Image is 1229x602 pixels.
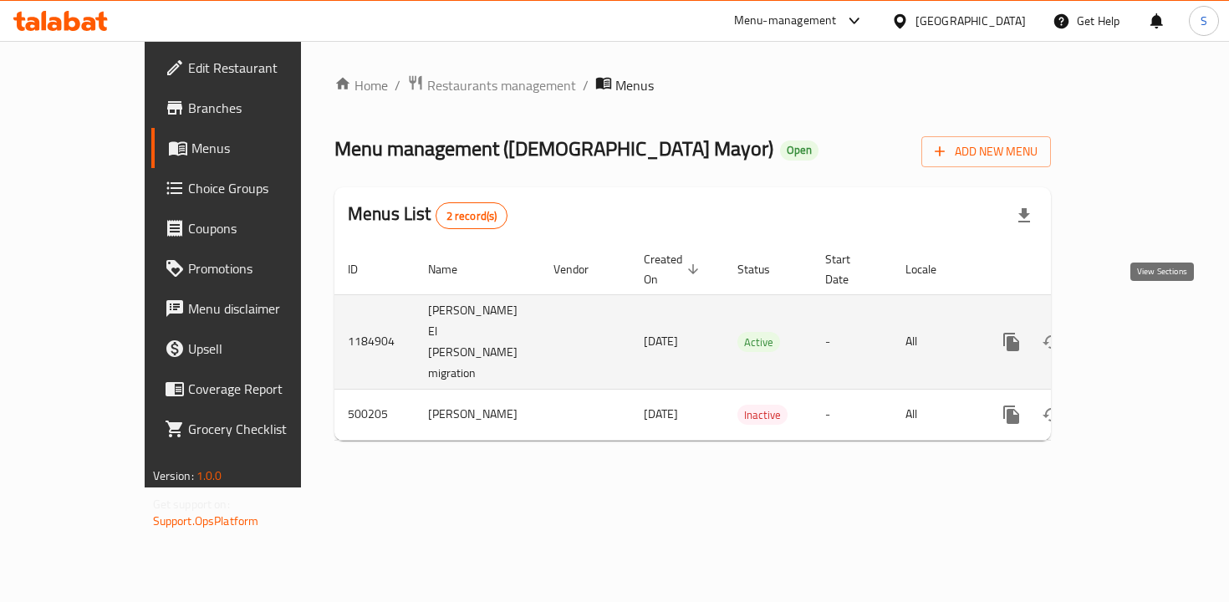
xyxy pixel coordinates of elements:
[428,259,479,279] span: Name
[436,208,507,224] span: 2 record(s)
[812,294,892,389] td: -
[334,244,1165,441] table: enhanced table
[334,75,388,95] a: Home
[737,259,792,279] span: Status
[188,379,336,399] span: Coverage Report
[151,329,349,369] a: Upsell
[151,88,349,128] a: Branches
[188,298,336,319] span: Menu disclaimer
[553,259,610,279] span: Vendor
[151,208,349,248] a: Coupons
[188,218,336,238] span: Coupons
[196,465,222,487] span: 1.0.0
[436,202,508,229] div: Total records count
[151,168,349,208] a: Choice Groups
[825,249,872,289] span: Start Date
[153,465,194,487] span: Version:
[395,75,400,95] li: /
[334,294,415,389] td: 1184904
[892,389,978,440] td: All
[892,294,978,389] td: All
[151,128,349,168] a: Menus
[191,138,336,158] span: Menus
[780,143,818,157] span: Open
[407,74,576,96] a: Restaurants management
[812,389,892,440] td: -
[153,510,259,532] a: Support.OpsPlatform
[151,288,349,329] a: Menu disclaimer
[1201,12,1207,30] span: S
[734,11,837,31] div: Menu-management
[188,258,336,278] span: Promotions
[905,259,958,279] span: Locale
[427,75,576,95] span: Restaurants management
[1004,196,1044,236] div: Export file
[780,140,818,161] div: Open
[615,75,654,95] span: Menus
[188,178,336,198] span: Choice Groups
[188,58,336,78] span: Edit Restaurant
[737,333,780,352] span: Active
[151,48,349,88] a: Edit Restaurant
[737,405,788,425] div: Inactive
[334,130,773,167] span: Menu management ( [DEMOGRAPHIC_DATA] Mayor )
[644,249,704,289] span: Created On
[188,98,336,118] span: Branches
[978,244,1165,295] th: Actions
[151,369,349,409] a: Coverage Report
[992,322,1032,362] button: more
[151,248,349,288] a: Promotions
[334,389,415,440] td: 500205
[1032,395,1072,435] button: Change Status
[151,409,349,449] a: Grocery Checklist
[348,202,507,229] h2: Menus List
[644,403,678,425] span: [DATE]
[415,389,540,440] td: [PERSON_NAME]
[153,493,230,515] span: Get support on:
[644,330,678,352] span: [DATE]
[348,259,380,279] span: ID
[737,332,780,352] div: Active
[921,136,1051,167] button: Add New Menu
[992,395,1032,435] button: more
[935,141,1038,162] span: Add New Menu
[334,74,1051,96] nav: breadcrumb
[915,12,1026,30] div: [GEOGRAPHIC_DATA]
[188,339,336,359] span: Upsell
[188,419,336,439] span: Grocery Checklist
[583,75,589,95] li: /
[415,294,540,389] td: [PERSON_NAME] El [PERSON_NAME] migration
[737,406,788,425] span: Inactive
